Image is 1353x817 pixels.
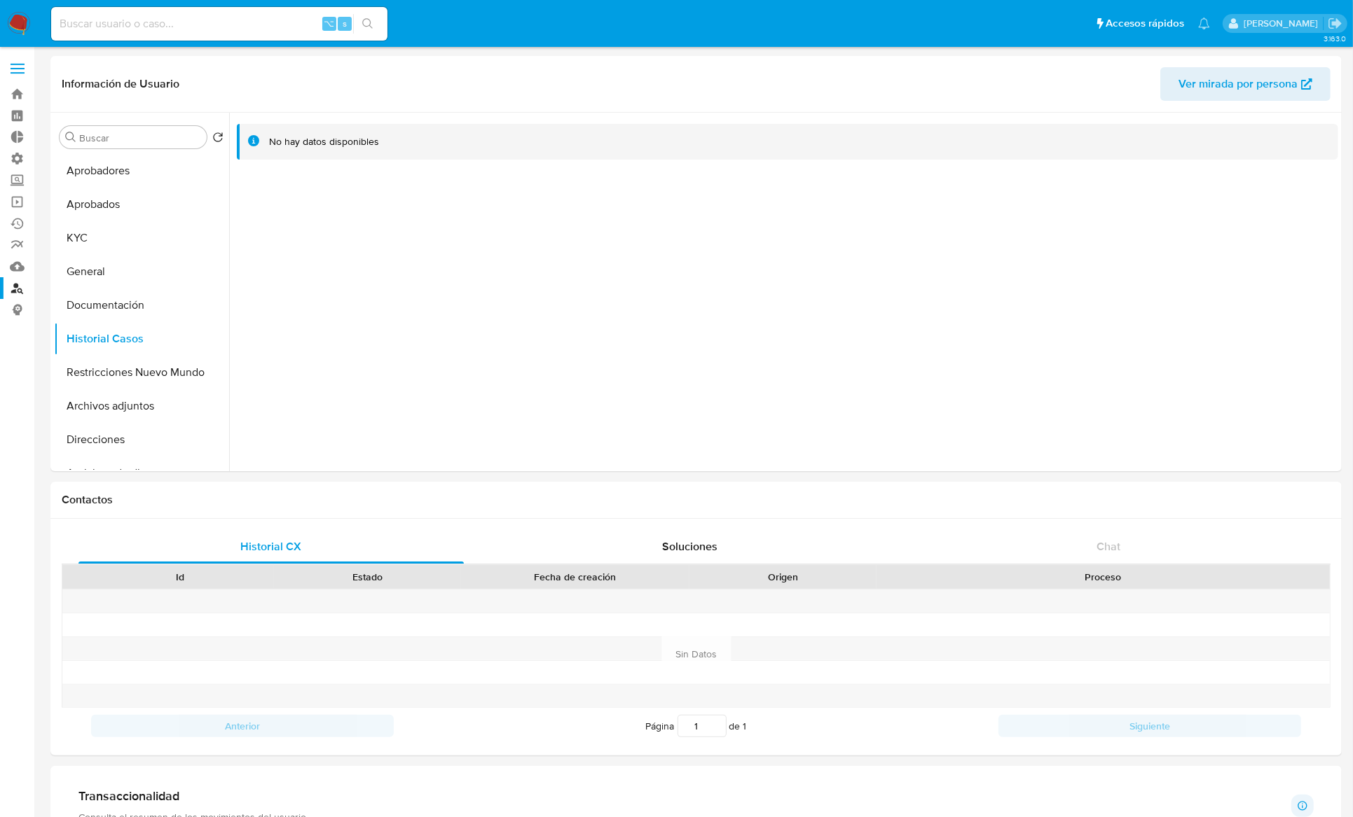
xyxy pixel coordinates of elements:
[343,17,347,30] span: s
[54,154,229,188] button: Aprobadores
[471,570,680,584] div: Fecha de creación
[1179,67,1298,101] span: Ver mirada por persona
[1097,538,1120,554] span: Chat
[62,77,179,91] h1: Información de Usuario
[54,288,229,322] button: Documentación
[54,456,229,490] button: Anticipos de dinero
[699,570,867,584] div: Origen
[54,356,229,389] button: Restricciones Nuevo Mundo
[97,570,264,584] div: Id
[54,322,229,356] button: Historial Casos
[1328,16,1342,31] a: Salir
[646,715,747,737] span: Página de
[54,221,229,255] button: KYC
[65,132,76,143] button: Buscar
[886,570,1320,584] div: Proceso
[91,715,394,737] button: Anterior
[284,570,451,584] div: Estado
[54,255,229,288] button: General
[1160,67,1331,101] button: Ver mirada por persona
[54,389,229,423] button: Archivos adjuntos
[1106,16,1184,31] span: Accesos rápidos
[1244,17,1323,30] p: jessica.fukman@mercadolibre.com
[62,493,1331,507] h1: Contactos
[998,715,1301,737] button: Siguiente
[51,15,387,33] input: Buscar usuario o caso...
[324,17,334,30] span: ⌥
[240,538,301,554] span: Historial CX
[54,423,229,456] button: Direcciones
[79,132,201,144] input: Buscar
[1198,18,1210,29] a: Notificaciones
[54,188,229,221] button: Aprobados
[743,719,747,733] span: 1
[662,538,717,554] span: Soluciones
[212,132,224,147] button: Volver al orden por defecto
[353,14,382,34] button: search-icon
